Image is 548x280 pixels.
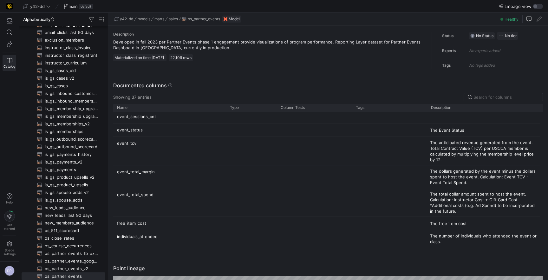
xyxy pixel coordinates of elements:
a: is_gs_memberships​​​​​​​​​​ [22,128,105,135]
span: Description [431,105,451,110]
div: Press SPACE to select this row. [22,97,105,105]
div: Press SPACE to select this row. [22,272,105,280]
div: Press SPACE to select this row. [22,44,105,51]
div: Press SPACE to select this row. [113,165,540,188]
span: os_partner_events​​​​​​​​​​ [45,273,98,280]
span: main [68,4,78,9]
div: Showing 37 entries [113,95,152,100]
div: Press SPACE to select this row. [22,135,105,143]
a: os_511_scorecard​​​​​​​​​​ [22,227,105,234]
p: event_total_margin [117,166,222,188]
p: free_item_cost [117,217,222,230]
button: y42-dd [113,15,134,23]
div: Press SPACE to select this row. [22,234,105,242]
a: email_clicks_last_90_days​​​​​​​​​​ [22,29,105,36]
span: No Status [476,34,493,38]
span: is_gs_spouse_adds​​​​​​​​​​ [45,197,98,204]
div: Press SPACE to select this row. [22,227,105,234]
a: is_gs_spouse_adds​​​​​​​​​​ [22,196,105,204]
p: The dollars generated by the event minus the dollars spent to host the event. Calculation: Event ... [430,168,537,185]
div: Press SPACE to select this row. [22,265,105,272]
button: Getstarted [3,208,16,233]
a: is_gs_cases_v2​​​​​​​​​​ [22,74,105,82]
span: Help [5,200,13,204]
a: instructor_curriculum​​​​​​​​​​ [22,59,105,67]
a: is_gs_product_upsells​​​​​​​​​​ [22,181,105,189]
div: Press SPACE to select this row. [22,196,105,204]
div: Press SPACE to select this row. [113,123,540,137]
img: No status [470,34,475,38]
button: Help [3,190,16,207]
a: instructor_class_registrant​​​​​​​​​​ [22,51,105,59]
div: Press SPACE to select this row. [22,90,105,97]
a: is_gs_outbound_scorecard​​​​​​​​​​ [22,143,105,150]
button: y42-dd [22,2,52,10]
div: Press SPACE to select this row. [22,74,105,82]
div: Press SPACE to select this row. [22,120,105,128]
h4: Status [442,34,469,38]
div: Press SPACE to select this row. [113,137,540,165]
span: is_gs_payments_v2​​​​​​​​​​ [45,158,98,166]
span: Healthy [505,17,519,22]
div: Press SPACE to select this row. [22,67,105,74]
button: os_partner_events [181,15,221,23]
span: Alphabetically [23,17,55,22]
span: os_course_occurrences​​​​​​​​​​ [45,242,98,250]
span: is_gs_cases_old​​​​​​​​​​ [45,67,98,74]
h3: Documented columns [113,82,167,89]
span: os_partner_events [188,17,220,21]
span: is_gs_payments​​​​​​​​​​ [45,166,98,173]
p: No experts added [469,47,500,54]
span: os_partner_events_google_exception_report​​​​​​​​​​ [45,257,98,265]
span: Type [230,105,239,110]
div: Press SPACE to select this row. [22,189,105,196]
a: os_partner_events_v2​​​​​​​​​​ [22,265,105,272]
span: marts [154,17,164,21]
span: new_leads_last_90_days​​​​​​​​​​ [45,212,98,219]
span: is_gs_inbound_customer_engagement​​​​​​​​​​ [45,90,98,97]
a: is_gs_spouse_adds_v2​​​​​​​​​​ [22,189,105,196]
p: No tags added [469,62,495,69]
span: instructor_class_registrant​​​​​​​​​​ [45,52,98,59]
span: No tier [505,34,517,38]
span: Column Tests [281,105,305,110]
span: Tags [356,105,364,110]
span: is_gs_membership_upgrades​​​​​​​​​​ [45,113,98,120]
div: DP [4,266,15,276]
p: industry_nm [117,248,222,260]
a: os_close_rates​​​​​​​​​​ [22,234,105,242]
p: The industry Name [430,251,537,257]
a: new_members_audience​​​​​​​​​​ [22,219,105,227]
a: is_gs_membership_upgrades_v2​​​​​​​​​​ [22,105,105,112]
button: marts [153,15,165,23]
a: is_gs_payments​​​​​​​​​​ [22,166,105,173]
div: Press SPACE to select this row. [113,110,540,123]
span: Catalog [3,64,15,68]
span: Name [117,105,127,110]
div: Press SPACE to select this row. [22,112,105,120]
a: is_gs_outbound_scorecard_v2​​​​​​​​​​ [22,135,105,143]
span: Model [229,17,240,21]
a: is_gs_payments_v2​​​​​​​​​​ [22,158,105,166]
a: is_gs_membership_upgrades​​​​​​​​​​ [22,112,105,120]
div: Press SPACE to select this row. [22,105,105,112]
span: is_gs_membership_upgrades_v2​​​​​​​​​​ [45,105,98,112]
a: is_gs_cases_old​​​​​​​​​​ [22,67,105,74]
span: os_close_rates​​​​​​​​​​ [45,235,98,242]
div: Press SPACE to select this row. [22,173,105,181]
a: os_partner_events_google_exception_report​​​​​​​​​​ [22,257,105,265]
div: Press SPACE to select this row. [22,242,105,250]
div: Press SPACE to select this row. [22,257,105,265]
a: is_gs_cases​​​​​​​​​​ [22,82,105,90]
p: The anticipated revenue generated from the event. Total Contract Value (TCV) per USCCA member is ... [430,140,537,163]
span: Space settings [3,248,16,256]
span: y42-dd [120,17,133,21]
a: Spacesettings [3,238,16,259]
p: event_status [117,124,222,136]
span: os_partner_events_v2​​​​​​​​​​ [45,265,98,272]
span: is_gs_spouse_adds_v2​​​​​​​​​​ [45,189,98,196]
button: models [137,15,151,23]
div: Press SPACE to select this row. [22,82,105,90]
div: Press SPACE to select this row. [22,36,105,44]
button: DP [3,264,16,277]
